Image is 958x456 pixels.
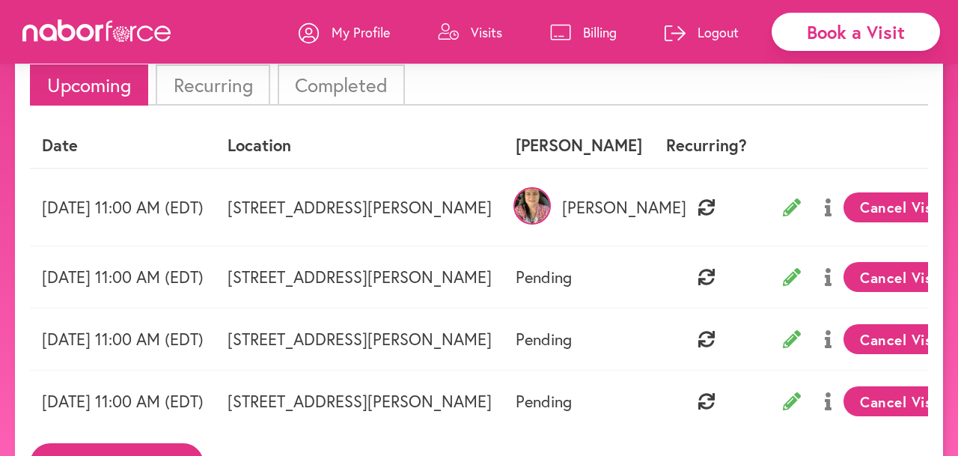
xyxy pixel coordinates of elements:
td: [STREET_ADDRESS][PERSON_NAME] [216,246,504,308]
td: [STREET_ADDRESS][PERSON_NAME] [216,371,504,433]
p: Visits [471,23,502,41]
li: Recurring [156,64,269,106]
td: [DATE] 11:00 AM (EDT) [30,308,216,371]
th: Date [30,124,216,168]
td: [STREET_ADDRESS][PERSON_NAME] [216,168,504,246]
img: hf2e1wMKQda2HDhraXGQ [513,187,551,225]
th: Location [216,124,504,168]
li: Completed [278,64,405,106]
p: Logout [698,23,739,41]
td: Pending [504,371,654,433]
td: [DATE] 11:00 AM (EDT) [30,246,216,308]
td: [DATE] 11:00 AM (EDT) [30,371,216,433]
th: [PERSON_NAME] [504,124,654,168]
li: Upcoming [30,64,148,106]
a: Billing [550,10,617,55]
td: [DATE] 11:00 AM (EDT) [30,168,216,246]
div: Book a Visit [772,13,940,51]
td: Pending [504,308,654,371]
p: [PERSON_NAME] [516,198,642,217]
p: My Profile [332,23,390,41]
td: Pending [504,246,654,308]
a: Logout [665,10,739,55]
p: Billing [583,23,617,41]
a: My Profile [299,10,390,55]
td: [STREET_ADDRESS][PERSON_NAME] [216,308,504,371]
th: Recurring? [654,124,759,168]
a: Visits [438,10,502,55]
